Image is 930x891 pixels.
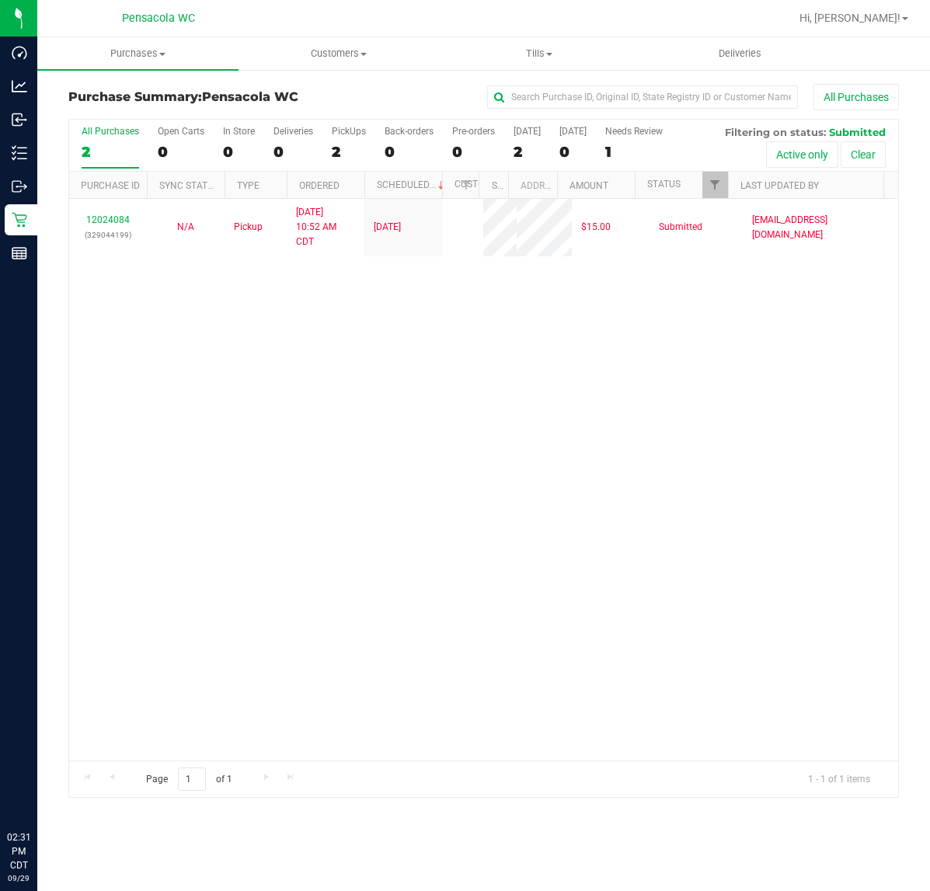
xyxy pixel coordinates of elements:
th: Address [508,172,557,199]
a: Customers [239,37,440,70]
a: Purchase ID [81,180,140,191]
span: [EMAIL_ADDRESS][DOMAIN_NAME] [752,213,889,242]
p: 09/29 [7,872,30,884]
div: 0 [273,143,313,161]
div: 2 [332,143,366,161]
a: Filter [453,172,479,198]
div: [DATE] [514,126,541,137]
a: Ordered [299,180,340,191]
span: Submitted [659,220,702,235]
a: Amount [569,180,608,191]
div: 2 [82,143,139,161]
span: Purchases [37,47,239,61]
div: Pre-orders [452,126,495,137]
button: All Purchases [813,84,899,110]
div: Open Carts [158,126,204,137]
a: 12024084 [86,214,130,225]
span: Pickup [234,220,263,235]
h3: Purchase Summary: [68,90,345,104]
a: Status [647,179,681,190]
input: Search Purchase ID, Original ID, State Registry ID or Customer Name... [487,85,798,109]
span: Pensacola WC [202,89,298,104]
span: Tills [440,47,639,61]
span: 1 - 1 of 1 items [796,767,883,791]
inline-svg: Reports [12,245,27,261]
div: PickUps [332,126,366,137]
div: 0 [158,143,204,161]
inline-svg: Analytics [12,78,27,94]
span: Page of 1 [133,767,245,792]
span: Customers [239,47,439,61]
a: Scheduled [377,179,448,190]
button: Active only [766,141,838,168]
a: Last Updated By [740,180,819,191]
inline-svg: Outbound [12,179,27,194]
span: [DATE] [374,220,401,235]
span: Not Applicable [177,221,194,232]
div: 2 [514,143,541,161]
a: Filter [702,172,728,198]
span: Filtering on status: [725,126,826,138]
button: Clear [841,141,886,168]
inline-svg: Inbound [12,112,27,127]
a: Deliveries [640,37,841,70]
a: Sync Status [159,180,219,191]
button: N/A [177,220,194,235]
div: 1 [605,143,663,161]
a: Type [237,180,259,191]
inline-svg: Inventory [12,145,27,161]
a: State Registry ID [492,180,573,191]
span: [DATE] 10:52 AM CDT [296,205,355,250]
div: Back-orders [385,126,434,137]
iframe: Resource center [16,767,62,813]
p: 02:31 PM CDT [7,830,30,872]
input: 1 [178,767,206,792]
inline-svg: Retail [12,212,27,228]
inline-svg: Dashboard [12,45,27,61]
div: 0 [385,143,434,161]
div: Needs Review [605,126,663,137]
div: 0 [452,143,495,161]
span: Pensacola WC [122,12,195,25]
div: All Purchases [82,126,139,137]
span: $15.00 [581,220,611,235]
span: Hi, [PERSON_NAME]! [799,12,900,24]
div: 0 [223,143,255,161]
a: Purchases [37,37,239,70]
span: Submitted [829,126,886,138]
span: Deliveries [698,47,782,61]
div: [DATE] [559,126,587,137]
p: (329044199) [78,228,138,242]
a: Tills [439,37,640,70]
div: Deliveries [273,126,313,137]
div: In Store [223,126,255,137]
div: 0 [559,143,587,161]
